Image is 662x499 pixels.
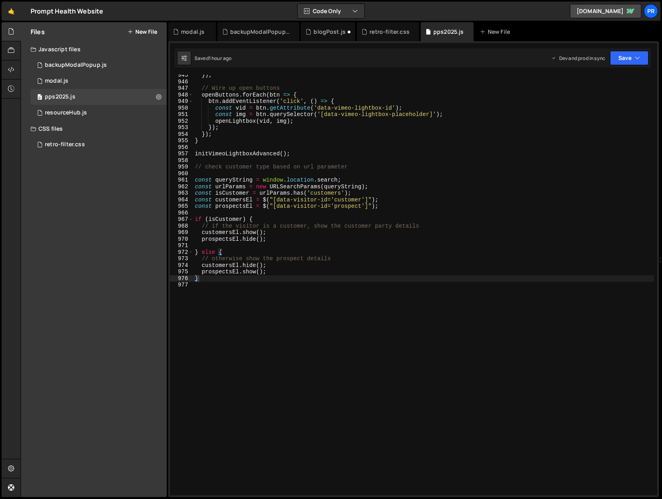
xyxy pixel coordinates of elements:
div: resourceHub.js [45,109,87,116]
div: backupModalPopup.js [45,62,107,69]
div: 962 [170,184,193,190]
div: 977 [170,282,193,288]
div: 970 [170,236,193,243]
div: 959 [170,164,193,170]
div: 975 [170,269,193,275]
div: 16625/45859.js [31,105,167,121]
div: pps2025.js [45,93,75,101]
div: Javascript files [21,41,167,57]
div: 949 [170,98,193,105]
div: 948 [170,92,193,99]
div: 969 [170,229,193,236]
div: 950 [170,105,193,112]
div: 953 [170,124,193,131]
div: 960 [170,170,193,177]
div: modal.js [45,77,68,85]
div: 956 [170,144,193,151]
div: pps2025.js [433,28,464,36]
div: CSS files [21,121,167,137]
div: 968 [170,223,193,230]
div: 973 [170,255,193,262]
span: 0 [37,95,42,101]
button: Code Only [298,4,364,18]
div: retro-filter.css [369,28,410,36]
div: 946 [170,79,193,85]
button: Save [610,51,649,65]
div: 974 [170,262,193,269]
div: 16625/45860.js [31,57,167,73]
div: Dev and prod in sync [551,55,605,62]
div: 958 [170,157,193,164]
div: 976 [170,275,193,282]
div: 966 [170,210,193,217]
h2: Files [31,27,45,36]
div: 947 [170,85,193,92]
div: blogPost.js [314,28,346,36]
div: 16625/45443.css [31,137,167,153]
div: 951 [170,111,193,118]
a: 🤙 [2,2,21,21]
div: 952 [170,118,193,125]
div: retro-filter.css [45,141,85,148]
a: Pr [644,4,658,18]
div: 954 [170,131,193,138]
div: 963 [170,190,193,197]
div: 957 [170,151,193,157]
div: 971 [170,242,193,249]
div: modal.js [181,28,204,36]
div: 16625/46324.js [31,73,167,89]
div: 967 [170,216,193,223]
button: New File [127,29,157,35]
div: Saved [194,55,231,62]
div: 965 [170,203,193,210]
div: 961 [170,177,193,184]
div: 972 [170,249,193,256]
div: New File [480,28,513,36]
div: Prompt Health Website [31,6,103,16]
div: 16625/45293.js [31,89,167,105]
div: 945 [170,72,193,79]
a: [DOMAIN_NAME] [570,4,641,18]
div: 964 [170,197,193,203]
div: backupModalPopup.js [230,28,290,36]
div: 1 hour ago [209,55,232,62]
div: 955 [170,137,193,144]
